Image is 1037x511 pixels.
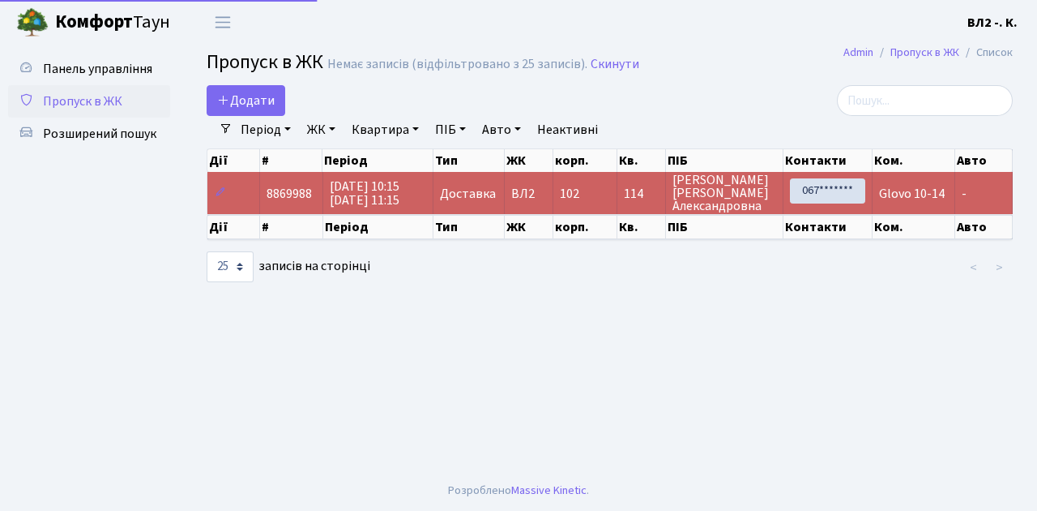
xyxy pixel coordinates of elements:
[531,116,604,144] a: Неактивні
[440,187,496,200] span: Доставка
[962,185,967,203] span: -
[666,149,783,172] th: ПІБ
[967,14,1018,32] b: ВЛ2 -. К.
[267,185,312,203] span: 8869988
[591,57,639,72] a: Скинути
[323,215,433,239] th: Період
[672,174,776,213] span: [PERSON_NAME] [PERSON_NAME] Александровна
[511,187,547,200] span: ВЛ2
[843,44,873,61] a: Admin
[560,185,579,203] span: 102
[260,149,322,172] th: #
[783,215,873,239] th: Контакти
[345,116,425,144] a: Квартира
[207,251,370,282] label: записів на сторінці
[55,9,170,36] span: Таун
[43,60,152,78] span: Панель управління
[217,92,275,109] span: Додати
[433,149,505,172] th: Тип
[553,215,617,239] th: корп.
[553,149,617,172] th: корп.
[207,251,254,282] select: записів на сторінці
[505,215,554,239] th: ЖК
[330,178,399,209] span: [DATE] 10:15 [DATE] 11:15
[203,9,243,36] button: Переключити навігацію
[16,6,49,39] img: logo.png
[207,149,260,172] th: Дії
[505,149,554,172] th: ЖК
[207,48,323,76] span: Пропуск в ЖК
[8,118,170,150] a: Розширений пошук
[43,92,122,110] span: Пропуск в ЖК
[955,215,1013,239] th: Авто
[666,215,783,239] th: ПІБ
[837,85,1013,116] input: Пошук...
[55,9,133,35] b: Комфорт
[783,149,873,172] th: Контакти
[433,215,505,239] th: Тип
[327,57,587,72] div: Немає записів (відфільтровано з 25 записів).
[429,116,472,144] a: ПІБ
[234,116,297,144] a: Період
[260,215,323,239] th: #
[301,116,342,144] a: ЖК
[8,53,170,85] a: Панель управління
[890,44,959,61] a: Пропуск в ЖК
[617,215,666,239] th: Кв.
[448,482,589,500] div: Розроблено .
[873,215,955,239] th: Ком.
[476,116,527,144] a: Авто
[207,215,260,239] th: Дії
[511,482,587,499] a: Massive Kinetic
[617,149,666,172] th: Кв.
[624,187,659,200] span: 114
[879,185,945,203] span: Glovo 10-14
[967,13,1018,32] a: ВЛ2 -. К.
[959,44,1013,62] li: Список
[207,85,285,116] a: Додати
[873,149,955,172] th: Ком.
[43,125,156,143] span: Розширений пошук
[8,85,170,118] a: Пропуск в ЖК
[322,149,433,172] th: Період
[955,149,1013,172] th: Авто
[819,36,1037,70] nav: breadcrumb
